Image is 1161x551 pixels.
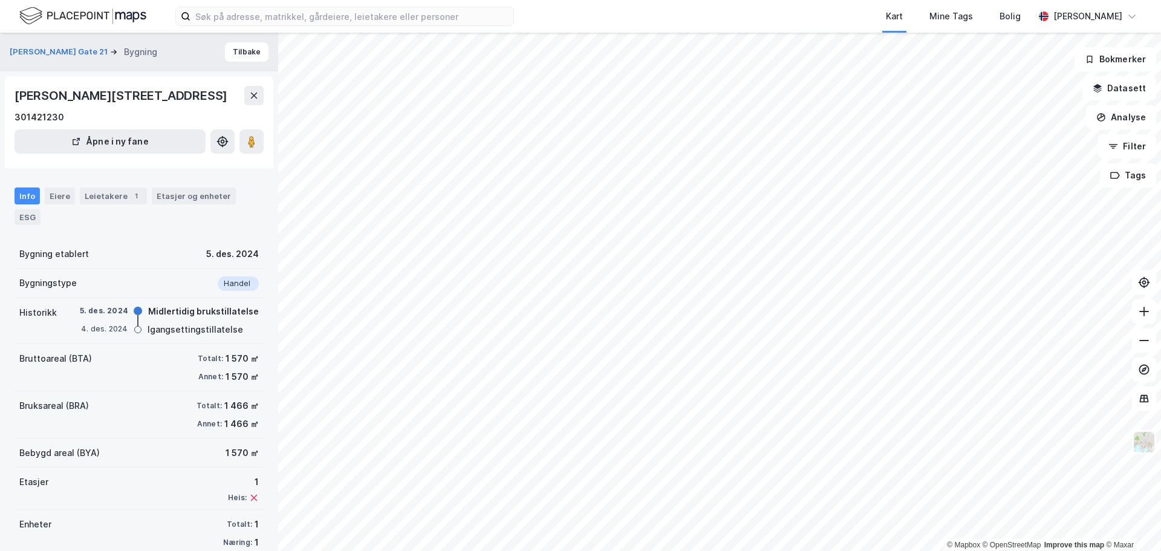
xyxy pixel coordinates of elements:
a: Improve this map [1044,541,1104,549]
button: Åpne i ny fane [15,129,206,154]
div: 1 570 ㎡ [226,370,259,384]
div: Enheter [19,517,51,532]
input: Søk på adresse, matrikkel, gårdeiere, leietakere eller personer [190,7,513,25]
iframe: Chat Widget [1101,493,1161,551]
div: 5. des. 2024 [80,305,128,316]
div: Leietakere [80,187,147,204]
div: Bebygd areal (BYA) [19,446,100,460]
div: Totalt: [227,520,252,529]
div: Igangsettingstillatelse [148,322,243,337]
div: Mine Tags [929,9,973,24]
div: [PERSON_NAME][STREET_ADDRESS] [15,86,230,105]
div: 1 570 ㎡ [226,446,259,460]
div: 1 [255,517,259,532]
div: Næring: [223,538,252,547]
div: Kart [886,9,903,24]
div: Eiere [45,187,75,204]
div: 1 466 ㎡ [224,417,259,431]
a: Mapbox [947,541,980,549]
div: Bruttoareal (BTA) [19,351,92,366]
button: Analyse [1086,105,1156,129]
div: [PERSON_NAME] [1053,9,1122,24]
div: 1 466 ㎡ [224,399,259,413]
div: Info [15,187,40,204]
div: Bygning etablert [19,247,89,261]
div: Bruksareal (BRA) [19,399,89,413]
button: Tilbake [225,42,268,62]
div: 5. des. 2024 [206,247,259,261]
div: Bygningstype [19,276,77,290]
img: Z [1133,431,1156,454]
img: logo.f888ab2527a4732fd821a326f86c7f29.svg [19,5,146,27]
div: Etasjer [19,475,48,489]
div: 4. des. 2024 [80,324,128,334]
button: [PERSON_NAME] Gate 21 [10,46,110,58]
div: Annet: [197,419,222,429]
div: Etasjer og enheter [157,191,231,201]
div: Heis: [228,493,247,503]
div: Midlertidig brukstillatelse [148,304,259,319]
div: 1 [130,190,142,202]
a: OpenStreetMap [983,541,1041,549]
div: 301421230 [15,110,64,125]
div: Bygning [124,45,157,59]
div: 1 [255,535,259,550]
div: Bolig [1000,9,1021,24]
button: Datasett [1082,76,1156,100]
div: Annet: [198,372,223,382]
div: Totalt: [197,401,222,411]
div: 1 570 ㎡ [226,351,259,366]
button: Tags [1100,163,1156,187]
div: Historikk [19,305,57,320]
div: ESG [15,209,41,225]
button: Bokmerker [1075,47,1156,71]
div: 1 [228,475,259,489]
button: Filter [1098,134,1156,158]
div: Totalt: [198,354,223,364]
